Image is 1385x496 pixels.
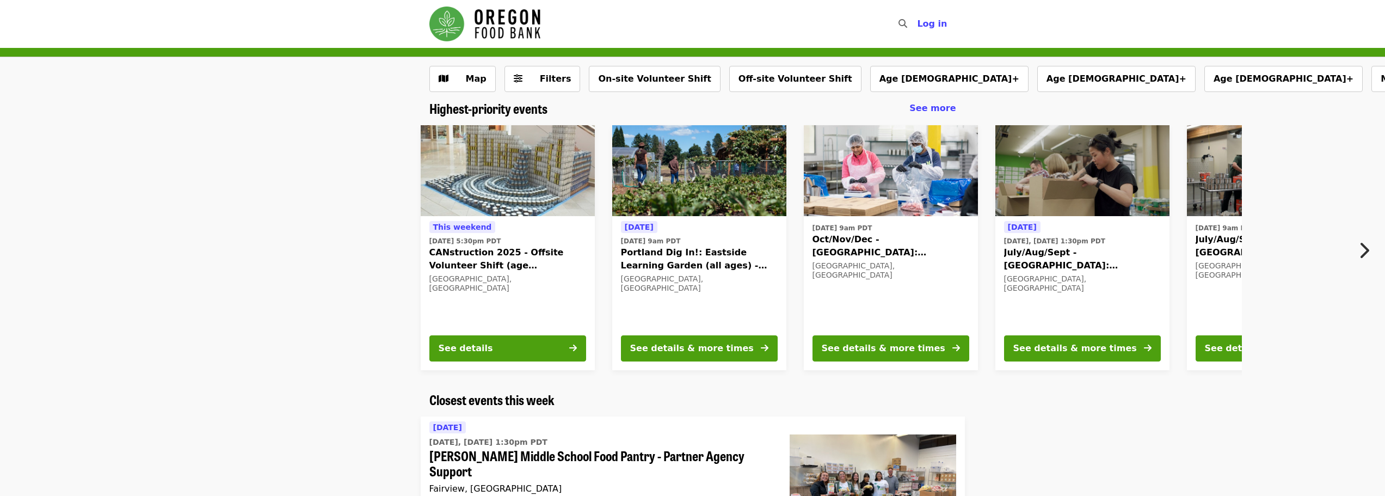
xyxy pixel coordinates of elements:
div: [GEOGRAPHIC_DATA], [GEOGRAPHIC_DATA] [812,261,969,280]
i: arrow-right icon [1144,343,1152,353]
i: arrow-right icon [569,343,577,353]
span: Log in [917,19,947,29]
i: sliders-h icon [514,74,522,84]
span: Oct/Nov/Dec - [GEOGRAPHIC_DATA]: Repack/Sort (age [DEMOGRAPHIC_DATA]+) [812,233,969,259]
div: [GEOGRAPHIC_DATA], [GEOGRAPHIC_DATA] [1196,261,1352,280]
button: See details & more times [1004,335,1161,362]
div: See details [439,342,493,355]
div: Fairview, [GEOGRAPHIC_DATA] [429,483,772,494]
span: Portland Dig In!: Eastside Learning Garden (all ages) - Aug/Sept/Oct [621,246,778,272]
time: [DATE], [DATE] 1:30pm PDT [1004,236,1105,246]
span: CANstruction 2025 - Offsite Volunteer Shift (age [DEMOGRAPHIC_DATA]+) [429,246,586,272]
div: See details [1205,342,1259,355]
div: [GEOGRAPHIC_DATA], [GEOGRAPHIC_DATA] [621,274,778,293]
span: [DATE] [433,423,462,432]
span: See more [909,103,956,113]
a: See details for "July/Aug/Sept - Portland: Repack/Sort (age 16+)" [1187,125,1361,370]
span: Filters [540,74,571,84]
span: Closest events this week [429,390,555,409]
span: This weekend [433,223,492,231]
a: See details for "Oct/Nov/Dec - Beaverton: Repack/Sort (age 10+)" [804,125,978,370]
div: [GEOGRAPHIC_DATA], [GEOGRAPHIC_DATA] [429,274,586,293]
span: [PERSON_NAME] Middle School Food Pantry - Partner Agency Support [429,448,772,480]
i: chevron-right icon [1358,240,1369,261]
div: Highest-priority events [421,101,965,117]
i: search icon [898,19,907,29]
button: Age [DEMOGRAPHIC_DATA]+ [1204,66,1363,92]
button: See details & more times [812,335,969,362]
button: See details [429,335,586,362]
img: July/Aug/Sept - Portland: Repack/Sort (age 8+) organized by Oregon Food Bank [995,125,1169,217]
time: [DATE] 9am PDT [812,223,872,233]
img: CANstruction 2025 - Offsite Volunteer Shift (age 16+) organized by Oregon Food Bank [421,125,595,217]
button: Age [DEMOGRAPHIC_DATA]+ [1037,66,1196,92]
button: Next item [1349,235,1385,266]
time: [DATE], [DATE] 1:30pm PDT [429,437,547,448]
span: Map [466,74,487,84]
button: See details & more times [621,335,778,362]
button: See details [1196,335,1352,362]
i: arrow-right icon [761,343,768,353]
span: July/Aug/Sept - [GEOGRAPHIC_DATA]: Repack/Sort (age [DEMOGRAPHIC_DATA]+) [1196,233,1352,259]
div: See details & more times [822,342,945,355]
a: See details for "CANstruction 2025 - Offsite Volunteer Shift (age 16+)" [421,125,595,370]
time: [DATE] 9am PDT [621,236,681,246]
div: [GEOGRAPHIC_DATA], [GEOGRAPHIC_DATA] [1004,274,1161,293]
img: Portland Dig In!: Eastside Learning Garden (all ages) - Aug/Sept/Oct organized by Oregon Food Bank [612,125,786,217]
img: Oct/Nov/Dec - Beaverton: Repack/Sort (age 10+) organized by Oregon Food Bank [804,125,978,217]
a: Highest-priority events [429,101,547,117]
div: See details & more times [630,342,754,355]
a: See details for "Portland Dig In!: Eastside Learning Garden (all ages) - Aug/Sept/Oct" [612,125,786,370]
span: July/Aug/Sept - [GEOGRAPHIC_DATA]: Repack/Sort (age [DEMOGRAPHIC_DATA]+) [1004,246,1161,272]
button: On-site Volunteer Shift [589,66,720,92]
span: [DATE] [1008,223,1037,231]
img: July/Aug/Sept - Portland: Repack/Sort (age 16+) organized by Oregon Food Bank [1187,125,1361,217]
i: arrow-right icon [952,343,960,353]
button: Log in [908,13,956,35]
div: See details & more times [1013,342,1137,355]
span: [DATE] [625,223,654,231]
time: [DATE] 9am PDT [1196,223,1255,233]
span: Highest-priority events [429,99,547,118]
img: Oregon Food Bank - Home [429,7,540,41]
a: See details for "July/Aug/Sept - Portland: Repack/Sort (age 8+)" [995,125,1169,370]
a: See more [909,102,956,115]
button: Off-site Volunteer Shift [729,66,861,92]
i: map icon [439,74,448,84]
button: Age [DEMOGRAPHIC_DATA]+ [870,66,1029,92]
time: [DATE] 5:30pm PDT [429,236,501,246]
input: Search [914,11,922,37]
button: Show map view [429,66,496,92]
button: Filters (0 selected) [504,66,581,92]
